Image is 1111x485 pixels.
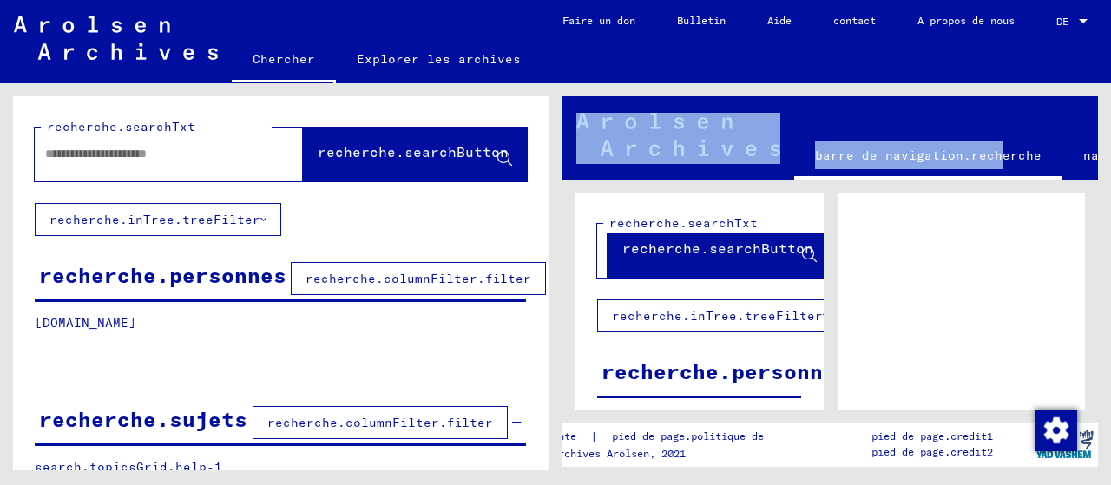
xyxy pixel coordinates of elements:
div: Modifier le consentement [1035,409,1076,450]
font: pied de page.politique de confidentialité [612,429,862,442]
font: recherche.personnes [602,358,849,384]
img: Arolsen_neg.svg [576,113,780,156]
font: pied de page.credit2 [871,445,993,458]
font: | [590,429,598,444]
button: recherche.searchButton [303,128,527,181]
font: recherche.searchButton [318,143,509,161]
font: DE [1056,15,1068,28]
font: Faire un don [562,14,635,27]
a: barre de navigation.recherche [794,134,1062,180]
font: recherche.sujets [39,406,247,432]
font: [DOMAIN_NAME] [35,315,136,331]
font: Droits d'auteur © Archives Arolsen, 2021 [443,447,686,460]
a: Explorer les archives [336,38,542,80]
font: Aide [767,14,792,27]
button: recherche.inTree.treeFilter [597,299,844,332]
font: Chercher [253,51,315,67]
font: recherche.inTree.treeFilter [612,308,823,324]
button: recherche.columnFilter.filter [291,262,546,295]
a: pied de page.politique de confidentialité [598,428,883,446]
font: recherche.searchTxt [609,215,758,231]
font: recherche.searchTxt [47,119,195,134]
button: recherche.searchButton [608,224,832,278]
font: pied de page.credit1 [871,429,993,442]
font: À propos de nous [917,14,1015,27]
img: yv_logo.png [1032,423,1097,466]
font: contact [833,14,876,27]
font: recherche.columnFilter.filter [306,271,531,286]
font: Explorer les archives [357,51,521,67]
img: Arolsen_neg.svg [14,16,218,60]
img: Modifier le consentement [1035,410,1077,451]
button: recherche.columnFilter.filter [253,406,508,439]
a: Chercher [232,38,336,83]
font: recherche.inTree.treeFilter [49,212,260,227]
font: Bulletin [677,14,726,27]
font: search.topicsGrid.help-1 [35,459,222,475]
font: recherche.personnes [39,262,286,288]
button: recherche.inTree.treeFilter [35,203,281,236]
font: barre de navigation.recherche [815,147,1042,163]
font: recherche.columnFilter.filter [267,415,493,430]
font: recherche.searchButton [622,239,813,257]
